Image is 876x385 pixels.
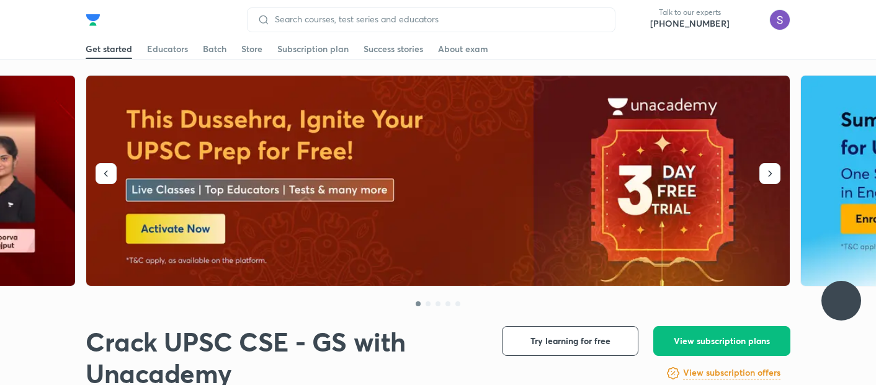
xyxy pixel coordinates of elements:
[364,39,423,59] a: Success stories
[740,10,759,30] img: avatar
[834,293,849,308] img: ttu
[203,43,226,55] div: Batch
[203,39,226,59] a: Batch
[241,39,262,59] a: Store
[438,39,488,59] a: About exam
[147,39,188,59] a: Educators
[270,14,605,24] input: Search courses, test series and educators
[683,366,780,381] a: View subscription offers
[241,43,262,55] div: Store
[86,43,132,55] div: Get started
[86,12,101,27] img: Company Logo
[674,335,770,347] span: View subscription plans
[364,43,423,55] div: Success stories
[625,7,650,32] img: call-us
[277,39,349,59] a: Subscription plan
[438,43,488,55] div: About exam
[502,326,638,356] button: Try learning for free
[147,43,188,55] div: Educators
[650,17,730,30] a: [PHONE_NUMBER]
[86,39,132,59] a: Get started
[530,335,610,347] span: Try learning for free
[769,9,790,30] img: Satnam Singh
[277,43,349,55] div: Subscription plan
[653,326,790,356] button: View subscription plans
[683,366,780,379] h6: View subscription offers
[650,7,730,17] p: Talk to our experts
